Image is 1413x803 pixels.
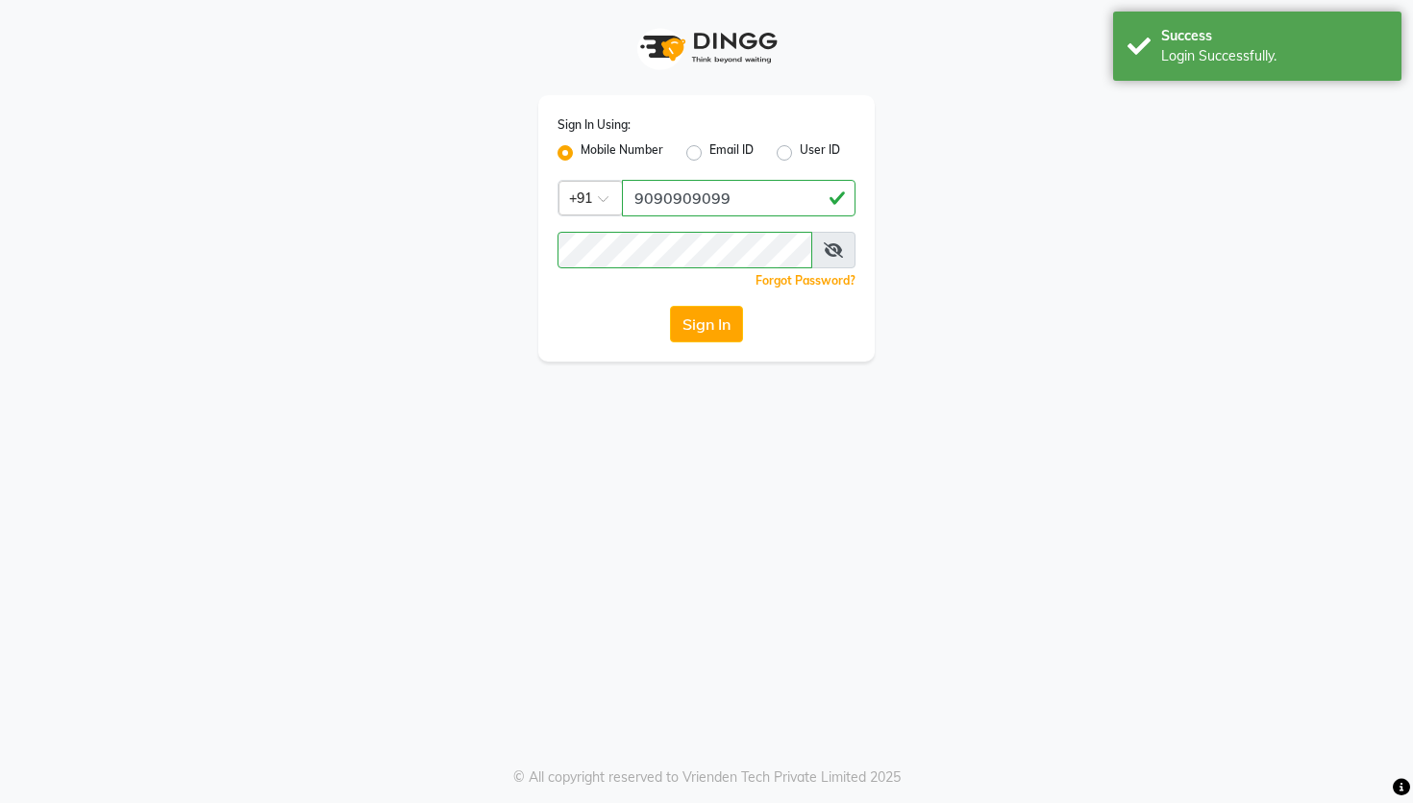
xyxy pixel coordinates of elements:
[800,141,840,164] label: User ID
[1161,46,1387,66] div: Login Successfully.
[622,180,855,216] input: Username
[756,273,855,288] a: Forgot Password?
[558,232,812,268] input: Username
[630,19,783,76] img: logo1.svg
[709,141,754,164] label: Email ID
[558,116,631,134] label: Sign In Using:
[1161,26,1387,46] div: Success
[670,306,743,342] button: Sign In
[581,141,663,164] label: Mobile Number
